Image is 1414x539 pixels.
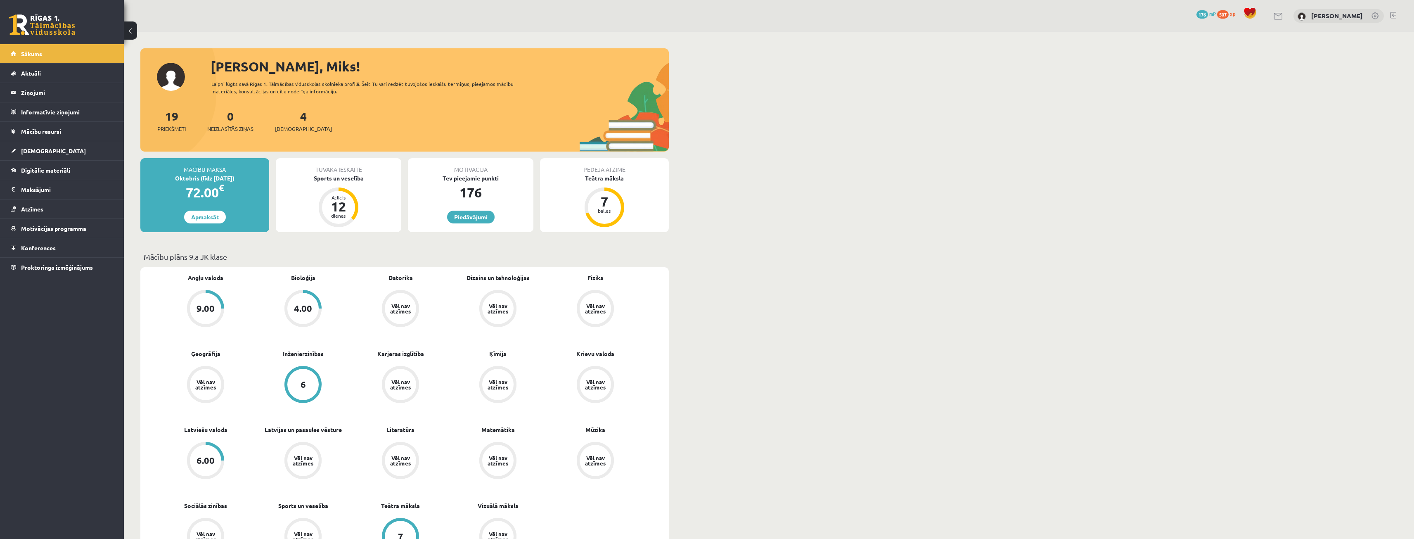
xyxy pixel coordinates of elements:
[408,183,533,202] div: 176
[388,273,413,282] a: Datorika
[584,303,607,314] div: Vēl nav atzīmes
[478,501,519,510] a: Vizuālā māksla
[188,273,223,282] a: Angļu valoda
[11,219,114,238] a: Motivācijas programma
[547,290,644,329] a: Vēl nav atzīmes
[275,109,332,133] a: 4[DEMOGRAPHIC_DATA]
[144,251,666,262] p: Mācību plāns 9.a JK klase
[11,161,114,180] a: Digitālie materiāli
[449,442,547,481] a: Vēl nav atzīmes
[11,258,114,277] a: Proktoringa izmēģinājums
[585,425,605,434] a: Mūzika
[486,303,509,314] div: Vēl nav atzīmes
[11,141,114,160] a: [DEMOGRAPHIC_DATA]
[21,264,93,271] span: Proktoringa izmēģinājums
[21,225,86,232] span: Motivācijas programma
[389,379,412,390] div: Vēl nav atzīmes
[184,425,227,434] a: Latviešu valoda
[207,109,253,133] a: 0Neizlasītās ziņas
[265,425,342,434] a: Latvijas un pasaules vēsture
[467,273,530,282] a: Dizains un tehnoloģijas
[540,174,669,228] a: Teātra māksla 7 balles
[352,442,449,481] a: Vēl nav atzīmes
[219,182,224,194] span: €
[21,166,70,174] span: Digitālie materiāli
[276,174,401,228] a: Sports un veselība Atlicis 12 dienas
[194,379,217,390] div: Vēl nav atzīmes
[408,174,533,183] div: Tev pieejamie punkti
[291,273,315,282] a: Bioloģija
[140,174,269,183] div: Oktobris (līdz [DATE])
[11,102,114,121] a: Informatīvie ziņojumi
[197,304,215,313] div: 9.00
[283,349,324,358] a: Inženierzinības
[184,501,227,510] a: Sociālās zinības
[1217,10,1239,17] a: 507 xp
[184,211,226,223] a: Apmaksāt
[352,366,449,405] a: Vēl nav atzīmes
[481,425,515,434] a: Matemātika
[540,158,669,174] div: Pēdējā atzīme
[294,304,312,313] div: 4.00
[1311,12,1363,20] a: [PERSON_NAME]
[275,125,332,133] span: [DEMOGRAPHIC_DATA]
[1217,10,1229,19] span: 507
[21,244,56,252] span: Konferences
[276,174,401,183] div: Sports un veselība
[21,180,114,199] legend: Maksājumi
[254,442,352,481] a: Vēl nav atzīmes
[211,57,669,76] div: [PERSON_NAME], Miks!
[21,69,41,77] span: Aktuāli
[547,442,644,481] a: Vēl nav atzīmes
[1209,10,1216,17] span: mP
[486,455,509,466] div: Vēl nav atzīmes
[140,158,269,174] div: Mācību maksa
[11,199,114,218] a: Atzīmes
[1196,10,1216,17] a: 176 mP
[547,366,644,405] a: Vēl nav atzīmes
[326,200,351,213] div: 12
[21,50,42,57] span: Sākums
[21,83,114,102] legend: Ziņojumi
[21,205,43,213] span: Atzīmes
[157,109,186,133] a: 19Priekšmeti
[11,83,114,102] a: Ziņojumi
[377,349,424,358] a: Karjeras izglītība
[11,238,114,257] a: Konferences
[291,455,315,466] div: Vēl nav atzīmes
[254,290,352,329] a: 4.00
[1230,10,1235,17] span: xp
[211,80,528,95] div: Laipni lūgts savā Rīgas 1. Tālmācības vidusskolas skolnieka profilā. Šeit Tu vari redzēt tuvojošo...
[301,380,306,389] div: 6
[486,379,509,390] div: Vēl nav atzīmes
[276,158,401,174] div: Tuvākā ieskaite
[449,366,547,405] a: Vēl nav atzīmes
[197,456,215,465] div: 6.00
[449,290,547,329] a: Vēl nav atzīmes
[254,366,352,405] a: 6
[576,349,614,358] a: Krievu valoda
[207,125,253,133] span: Neizlasītās ziņas
[489,349,507,358] a: Ķīmija
[540,174,669,183] div: Teātra māksla
[11,64,114,83] a: Aktuāli
[11,44,114,63] a: Sākums
[592,208,617,213] div: balles
[326,213,351,218] div: dienas
[157,290,254,329] a: 9.00
[1196,10,1208,19] span: 176
[389,455,412,466] div: Vēl nav atzīmes
[584,455,607,466] div: Vēl nav atzīmes
[140,183,269,202] div: 72.00
[9,14,75,35] a: Rīgas 1. Tālmācības vidusskola
[11,180,114,199] a: Maksājumi
[381,501,420,510] a: Teātra māksla
[408,158,533,174] div: Motivācija
[278,501,328,510] a: Sports un veselība
[386,425,414,434] a: Literatūra
[157,366,254,405] a: Vēl nav atzīmes
[157,125,186,133] span: Priekšmeti
[11,122,114,141] a: Mācību resursi
[1298,12,1306,21] img: Miks Bubis
[352,290,449,329] a: Vēl nav atzīmes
